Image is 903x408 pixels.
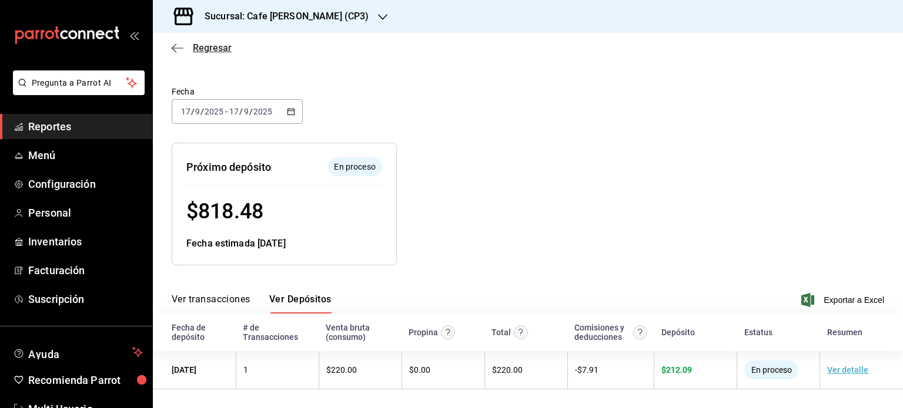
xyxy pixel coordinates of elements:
[200,107,204,116] span: /
[574,323,630,342] div: Comisiones y deducciones
[28,176,143,192] span: Configuración
[28,234,143,249] span: Inventarios
[633,325,647,339] svg: Contempla comisión de ventas y propinas, IVA, cancelaciones y devoluciones.
[402,351,484,389] td: $0.00
[186,237,382,251] div: Fecha estimada [DATE]
[243,323,312,342] div: # de Transacciones
[8,85,145,97] a: Pregunta a Parrot AI
[328,157,382,176] div: El depósito aún no se ha enviado a tu cuenta bancaria.
[744,360,798,379] div: El depósito aún no se ha enviado a tu cuenta bancaria.
[575,365,598,375] span: - $ 7.91
[193,42,232,53] span: Regresar
[269,294,332,313] button: Ver Depósitos
[28,147,143,163] span: Menú
[441,325,455,339] svg: Las propinas mostradas excluyen toda configuración de retención.
[236,351,319,389] td: 1
[827,328,862,337] div: Resumen
[28,205,143,221] span: Personal
[491,328,511,337] div: Total
[747,365,797,375] span: En proceso
[32,77,126,89] span: Pregunta a Parrot AI
[253,107,273,116] input: ----
[172,294,250,313] button: Ver transacciones
[661,328,695,337] div: Depósito
[225,107,228,116] span: -
[28,345,128,359] span: Ayuda
[28,291,143,307] span: Suscripción
[329,161,380,173] span: En proceso
[229,107,239,116] input: --
[172,323,229,342] div: Fecha de depósito
[172,87,303,96] label: Fecha
[186,159,271,175] div: Próximo depósito
[186,199,263,224] span: $ 818.48
[172,42,232,53] button: Regresar
[243,107,249,116] input: --
[28,119,143,134] span: Reportes
[191,107,195,116] span: /
[661,365,692,375] span: $ 212.09
[804,293,884,307] button: Exportar a Excel
[172,294,332,313] div: navigation tabs
[129,31,139,40] button: open_drawer_menu
[195,9,369,23] h3: Sucursal: Cafe [PERSON_NAME] (CP3)
[13,70,145,95] button: Pregunta a Parrot AI
[204,107,224,116] input: ----
[409,328,438,337] div: Propina
[239,107,243,116] span: /
[180,107,191,116] input: --
[492,365,523,375] span: $ 220.00
[744,328,772,337] div: Estatus
[153,351,236,389] td: [DATE]
[195,107,200,116] input: --
[28,372,143,388] span: Recomienda Parrot
[326,365,357,375] span: $ 220.00
[249,107,253,116] span: /
[827,365,868,375] a: Ver detalle
[28,262,143,278] span: Facturación
[514,325,528,339] svg: Este monto equivale al total de la venta más otros abonos antes de aplicar comisión e IVA.
[326,323,394,342] div: Venta bruta (consumo)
